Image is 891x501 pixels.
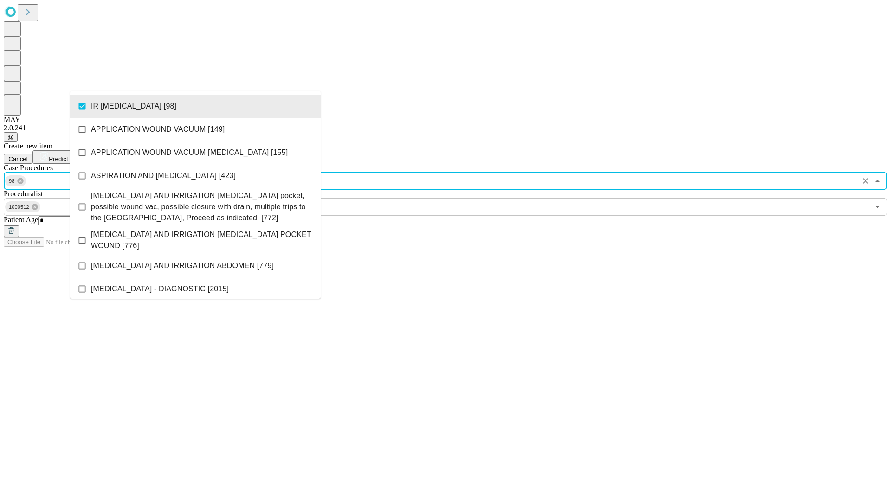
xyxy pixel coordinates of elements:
[91,147,288,158] span: APPLICATION WOUND VACUUM [MEDICAL_DATA] [155]
[859,174,872,187] button: Clear
[91,283,229,295] span: [MEDICAL_DATA] - DIAGNOSTIC [2015]
[7,134,14,141] span: @
[91,190,313,224] span: [MEDICAL_DATA] AND IRRIGATION [MEDICAL_DATA] pocket, possible wound vac, possible closure with dr...
[4,132,18,142] button: @
[871,174,884,187] button: Close
[91,229,313,251] span: [MEDICAL_DATA] AND IRRIGATION [MEDICAL_DATA] POCKET WOUND [776]
[4,216,38,224] span: Patient Age
[5,201,40,212] div: 1000512
[91,170,236,181] span: ASPIRATION AND [MEDICAL_DATA] [423]
[32,150,75,164] button: Predict
[4,164,53,172] span: Scheduled Procedure
[5,175,26,186] div: 98
[5,202,33,212] span: 1000512
[91,260,274,271] span: [MEDICAL_DATA] AND IRRIGATION ABDOMEN [779]
[4,124,887,132] div: 2.0.241
[4,116,887,124] div: MAY
[871,200,884,213] button: Open
[91,124,225,135] span: APPLICATION WOUND VACUUM [149]
[91,101,176,112] span: IR [MEDICAL_DATA] [98]
[4,190,43,198] span: Proceduralist
[8,155,28,162] span: Cancel
[4,154,32,164] button: Cancel
[49,155,68,162] span: Predict
[5,176,19,186] span: 98
[4,142,52,150] span: Create new item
